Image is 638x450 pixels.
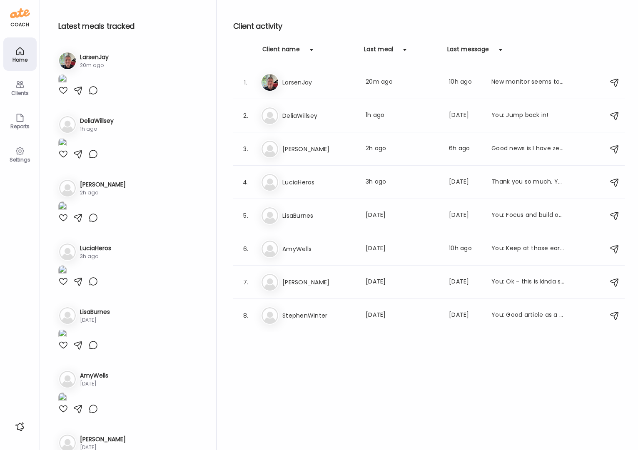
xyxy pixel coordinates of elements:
[282,144,356,154] h3: [PERSON_NAME]
[366,144,439,154] div: 2h ago
[59,244,76,260] img: bg-avatar-default.svg
[366,211,439,221] div: [DATE]
[10,21,29,28] div: coach
[366,77,439,87] div: 20m ago
[491,211,565,221] div: You: Focus and build on the success you felt from losing the first 3–4 pounds, and use that momen...
[80,117,114,125] h3: DeliaWillsey
[366,111,439,121] div: 1h ago
[59,116,76,133] img: bg-avatar-default.svg
[449,244,481,254] div: 10h ago
[366,277,439,287] div: [DATE]
[80,180,126,189] h3: [PERSON_NAME]
[80,316,110,324] div: [DATE]
[262,207,278,224] img: bg-avatar-default.svg
[10,7,30,20] img: ate
[58,393,67,404] img: images%2FVeJUmU9xL5OtfHQnXXq9YpklFl83%2FYtPIwR8gvuBw1gZTaQfx%2Fu3RkLZWJWVblKL84R81u_1080
[233,20,625,32] h2: Client activity
[262,45,300,58] div: Client name
[58,74,67,85] img: images%2FpQclOzuQ2uUyIuBETuyLXmhsmXz1%2Fc69W4a3ynLoT8jXrMhge%2FWqSrCQuoA0st9no7Vkh7_1080
[262,307,278,324] img: bg-avatar-default.svg
[449,177,481,187] div: [DATE]
[262,74,278,91] img: avatars%2FpQclOzuQ2uUyIuBETuyLXmhsmXz1
[59,371,76,388] img: bg-avatar-default.svg
[241,211,251,221] div: 5.
[447,45,489,58] div: Last message
[80,380,108,388] div: [DATE]
[449,211,481,221] div: [DATE]
[241,111,251,121] div: 2.
[282,277,356,287] h3: [PERSON_NAME]
[59,52,76,69] img: avatars%2FpQclOzuQ2uUyIuBETuyLXmhsmXz1
[58,329,67,340] img: images%2F14YwdST0zVTSBa9Pc02PT7cAhhp2%2FKS2JeNbMGCbLeF2gpIkd%2FtkVyM3wRTAMvzT23WctR_1080
[491,311,565,321] div: You: Good article as a reminder to eat your veggies💚 20 Best Non-Starchy Vegetables to Add to You...
[262,141,278,157] img: bg-avatar-default.svg
[449,311,481,321] div: [DATE]
[58,138,67,149] img: images%2FGHdhXm9jJtNQdLs9r9pbhWu10OF2%2F5lzhGmWIt6voLZkG1Aa4%2FctKK1AI4mcWX6ZjJUzjG_1080
[5,90,35,96] div: Clients
[282,77,356,87] h3: LarsenJay
[491,277,565,287] div: You: Ok - this is kinda science-y BUT I love the Glucose Goddess! I suggest to listen when you ha...
[58,265,67,276] img: images%2F1qYfsqsWO6WAqm9xosSfiY0Hazg1%2FYW7FxZjUgMsVuQ1hsX0N%2FWMX8zQbKZhdrNT6kVoe0_1080
[282,244,356,254] h3: AmyWells
[241,144,251,154] div: 3.
[241,77,251,87] div: 1.
[491,244,565,254] div: You: Keep at those early morning workouts! You have worked so hard to incorporate them and you ha...
[366,311,439,321] div: [DATE]
[59,180,76,196] img: bg-avatar-default.svg
[5,124,35,129] div: Reports
[80,244,111,253] h3: LuciaHeros
[241,244,251,254] div: 6.
[282,177,356,187] h3: LuciaHeros
[366,244,439,254] div: [DATE]
[80,253,111,260] div: 3h ago
[241,277,251,287] div: 7.
[449,144,481,154] div: 6h ago
[282,311,356,321] h3: StephenWinter
[241,311,251,321] div: 8.
[262,107,278,124] img: bg-avatar-default.svg
[80,53,109,62] h3: LarsenJay
[262,174,278,191] img: bg-avatar-default.svg
[5,57,35,62] div: Home
[491,144,565,154] div: Good news is I have zero desire for sweets or alcohol Just out of spin class and feel ok so far T...
[282,111,356,121] h3: DeliaWillsey
[58,20,203,32] h2: Latest meals tracked
[282,211,356,221] h3: LisaBurnes
[262,241,278,257] img: bg-avatar-default.svg
[58,201,67,213] img: images%2FIrNJUawwUnOTYYdIvOBtlFt5cGu2%2FSrEXK33MC0d063VDlyDr%2FQqdHroiA56AVenyy42dN_1080
[449,77,481,87] div: 10h ago
[449,111,481,121] div: [DATE]
[80,371,108,380] h3: AmyWells
[80,125,114,133] div: 1h ago
[449,277,481,287] div: [DATE]
[241,177,251,187] div: 4.
[364,45,393,58] div: Last meal
[262,274,278,291] img: bg-avatar-default.svg
[59,307,76,324] img: bg-avatar-default.svg
[366,177,439,187] div: 3h ago
[80,62,109,69] div: 20m ago
[5,157,35,162] div: Settings
[80,435,126,444] h3: [PERSON_NAME]
[80,308,110,316] h3: LisaBurnes
[491,77,565,87] div: New monitor seems to be better plus switched arms
[80,189,126,196] div: 2h ago
[491,111,565,121] div: You: Jump back in!
[491,177,565,187] div: Thank you so much. Yes it’s so hard when not at home but I am going to work on it. We have a busy...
